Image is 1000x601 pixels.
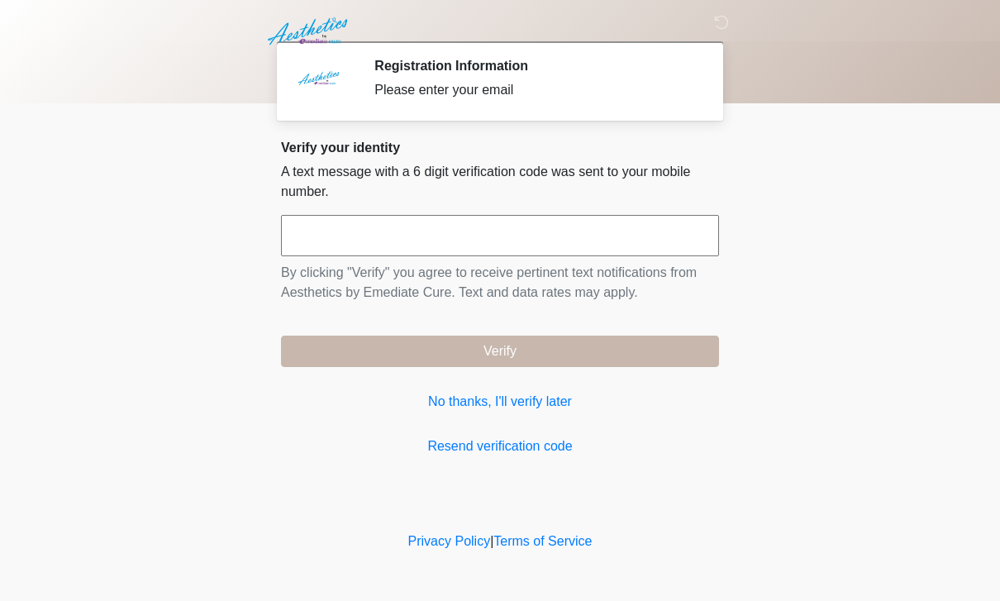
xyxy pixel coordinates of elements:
p: A text message with a 6 digit verification code was sent to your mobile number. [281,162,719,202]
p: By clicking "Verify" you agree to receive pertinent text notifications from Aesthetics by Emediat... [281,263,719,303]
a: | [490,534,493,548]
img: Agent Avatar [293,58,343,107]
a: Resend verification code [281,436,719,456]
a: Terms of Service [493,534,592,548]
a: No thanks, I'll verify later [281,392,719,412]
h2: Registration Information [374,58,694,74]
h2: Verify your identity [281,140,719,155]
a: Privacy Policy [408,534,491,548]
img: Aesthetics by Emediate Cure Logo [264,12,355,50]
div: Please enter your email [374,80,694,100]
button: Verify [281,336,719,367]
